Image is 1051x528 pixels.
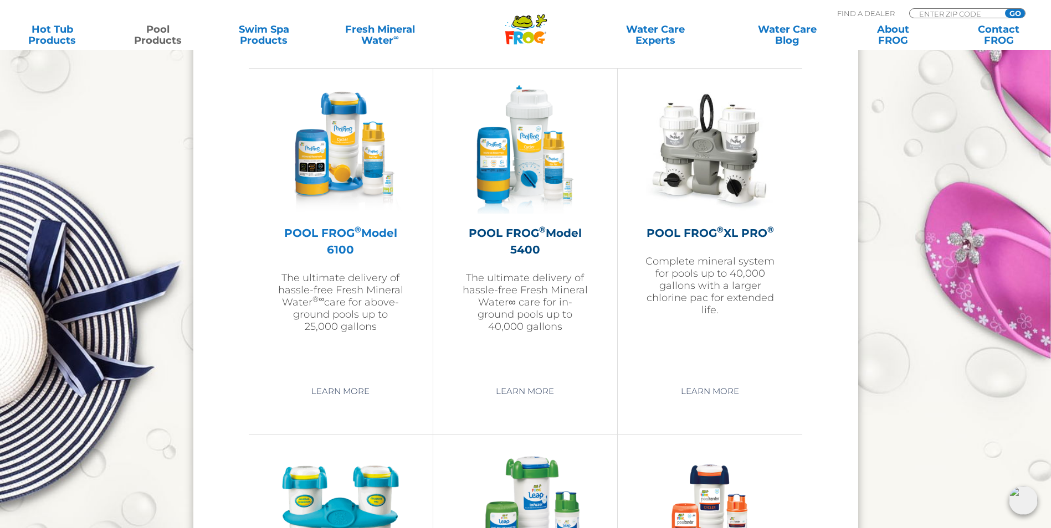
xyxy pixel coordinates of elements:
[11,24,94,46] a: Hot TubProducts
[645,255,775,316] p: Complete mineral system for pools up to 40,000 gallons with a larger chlorine pac for extended life.
[483,381,567,401] a: Learn More
[852,24,934,46] a: AboutFROG
[355,224,361,235] sup: ®
[461,85,589,373] a: POOL FROG®Model 5400The ultimate delivery of hassle-free Fresh Mineral Water∞ care for in-ground ...
[461,272,589,333] p: The ultimate delivery of hassle-free Fresh Mineral Water∞ care for in-ground pools up to 40,000 g...
[276,85,405,373] a: POOL FROG®Model 6100The ultimate delivery of hassle-free Fresh Mineral Water®∞care for above-grou...
[276,85,405,214] img: pool-frog-6100-featured-img-v3-300x300.png
[668,381,752,401] a: Learn More
[746,24,828,46] a: Water CareBlog
[223,24,305,46] a: Swim SpaProducts
[1005,9,1025,18] input: GO
[645,225,775,241] h2: POOL FROG XL PRO
[645,85,775,373] a: POOL FROG®XL PRO®Complete mineral system for pools up to 40,000 gallons with a larger chlorine pa...
[312,294,324,303] sup: ®∞
[276,272,405,333] p: The ultimate delivery of hassle-free Fresh Mineral Water care for above-ground pools up to 25,000...
[461,225,589,258] h2: POOL FROG Model 5400
[539,224,546,235] sup: ®
[589,24,722,46] a: Water CareExperts
[393,33,399,42] sup: ∞
[1009,486,1038,515] img: openIcon
[117,24,199,46] a: PoolProducts
[646,85,775,214] img: XL-PRO-v2-300x300.jpg
[329,24,432,46] a: Fresh MineralWater∞
[276,225,405,258] h2: POOL FROG Model 6100
[717,224,724,235] sup: ®
[461,85,589,214] img: pool-frog-5400-featured-img-v2-300x300.png
[918,9,993,18] input: Zip Code Form
[767,224,774,235] sup: ®
[837,8,895,18] p: Find A Dealer
[957,24,1040,46] a: ContactFROG
[299,381,382,401] a: Learn More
